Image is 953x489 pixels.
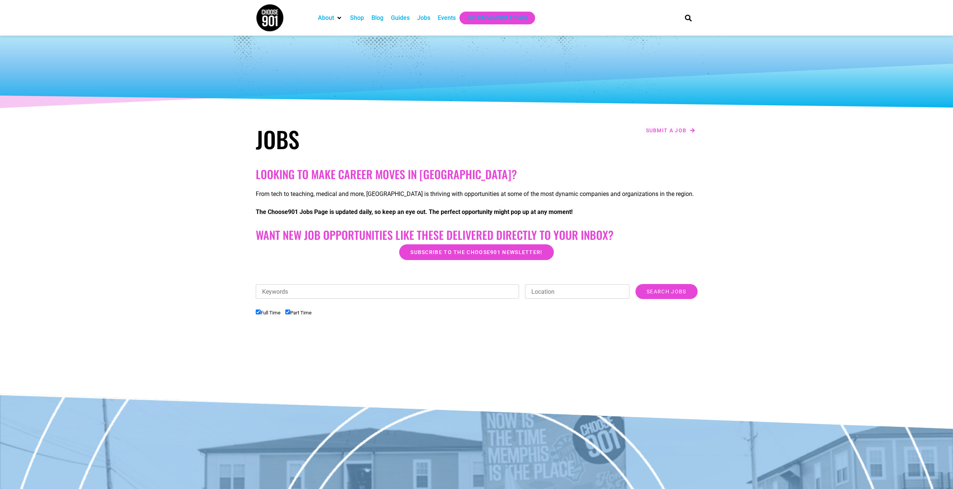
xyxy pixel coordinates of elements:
input: Full Time [256,310,261,314]
label: Full Time [256,310,280,316]
h1: Jobs [256,126,473,153]
label: Part Time [285,310,312,316]
h2: Want New Job Opportunities like these Delivered Directly to your Inbox? [256,228,698,242]
input: Keywords [256,284,519,299]
p: From tech to teaching, medical and more, [GEOGRAPHIC_DATA] is thriving with opportunities at some... [256,190,698,199]
div: Search [682,12,694,24]
strong: The Choose901 Jobs Page is updated daily, so keep an eye out. The perfect opportunity might pop u... [256,208,573,215]
a: Shop [350,13,364,22]
input: Location [525,284,629,299]
div: About [314,12,346,24]
h2: Looking to make career moves in [GEOGRAPHIC_DATA]? [256,167,698,181]
input: Search Jobs [635,284,697,299]
span: Subscribe to the Choose901 newsletter! [410,250,542,255]
a: Guides [391,13,410,22]
nav: Main nav [314,12,672,24]
a: Subscribe to the Choose901 newsletter! [399,244,553,260]
a: Submit a job [644,126,698,135]
span: Submit a job [646,128,687,133]
a: About [318,13,334,22]
a: Get Choose901 Emails [467,13,528,22]
a: Jobs [417,13,430,22]
input: Part Time [285,310,290,314]
a: Blog [371,13,383,22]
a: Events [438,13,456,22]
